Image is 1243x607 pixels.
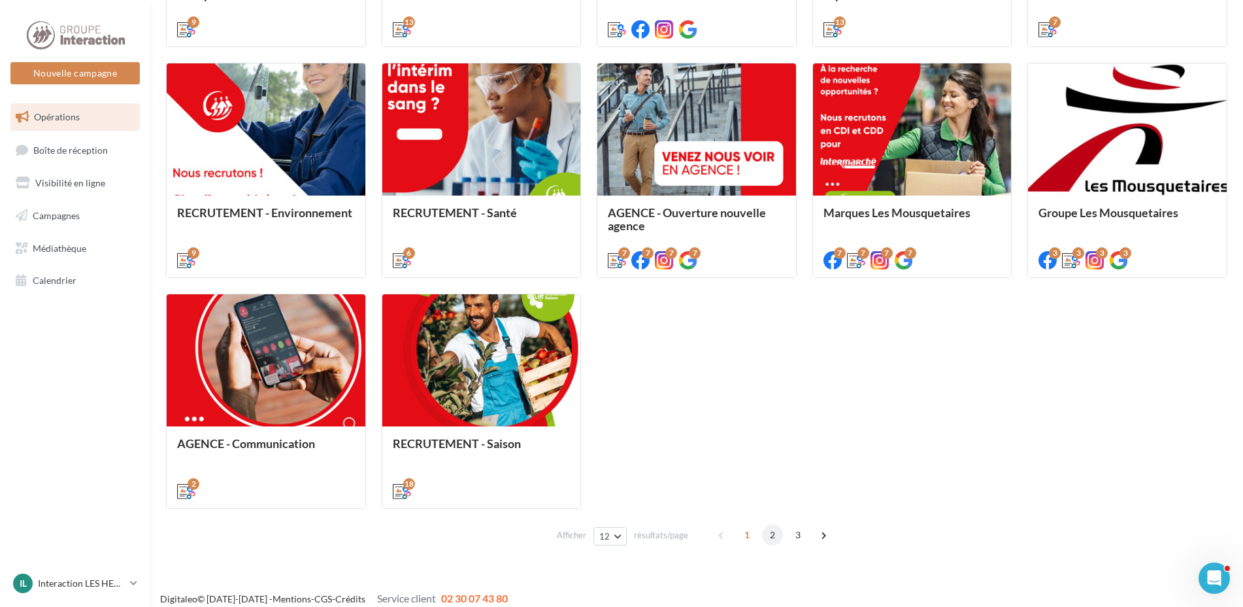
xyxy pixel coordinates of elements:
div: 3 [1096,247,1108,259]
button: 12 [593,527,627,546]
a: Calendrier [8,267,142,294]
span: Médiathèque [33,242,86,253]
span: 12 [599,531,610,542]
div: 7 [665,247,677,259]
span: 1 [737,525,757,546]
div: 2 [188,478,199,490]
button: Nouvelle campagne [10,62,140,84]
span: 2 [762,525,783,546]
iframe: Intercom live chat [1199,563,1230,594]
div: 7 [618,247,630,259]
span: © [DATE]-[DATE] - - - [160,593,508,604]
span: Visibilité en ligne [35,177,105,188]
span: Boîte de réception [33,144,108,155]
a: Campagnes [8,202,142,230]
div: 13 [403,16,415,28]
p: Interaction LES HERBIERS [38,577,125,590]
span: Groupe Les Mousquetaires [1038,205,1178,220]
div: 7 [904,247,916,259]
div: 7 [857,247,869,259]
a: Visibilité en ligne [8,169,142,197]
div: 7 [689,247,701,259]
span: résultats/page [634,529,688,542]
span: Service client [377,592,436,604]
a: Crédits [335,593,365,604]
span: Campagnes [33,210,80,221]
span: 02 30 07 43 80 [441,592,508,604]
span: RECRUTEMENT - Saison [393,436,521,451]
span: IL [20,577,27,590]
span: Marques Les Mousquetaires [823,205,970,220]
div: 7 [642,247,654,259]
div: 7 [834,247,846,259]
div: 13 [834,16,846,28]
span: RECRUTEMENT - Santé [393,205,517,220]
a: CGS [314,593,332,604]
a: Boîte de réception [8,136,142,164]
a: Opérations [8,103,142,131]
a: Médiathèque [8,235,142,262]
a: IL Interaction LES HERBIERS [10,571,140,596]
div: 3 [1072,247,1084,259]
div: 3 [1049,247,1061,259]
div: 9 [188,16,199,28]
span: RECRUTEMENT - Environnement [177,205,352,220]
span: Calendrier [33,275,76,286]
div: 7 [881,247,893,259]
span: Opérations [34,111,80,122]
div: 3 [1119,247,1131,259]
a: Mentions [273,593,311,604]
span: 3 [787,525,808,546]
div: 18 [403,478,415,490]
div: 7 [1049,16,1061,28]
span: AGENCE - Communication [177,436,315,451]
a: Digitaleo [160,593,197,604]
div: 6 [403,247,415,259]
div: 9 [188,247,199,259]
span: Afficher [557,529,586,542]
span: AGENCE - Ouverture nouvelle agence [608,205,766,233]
